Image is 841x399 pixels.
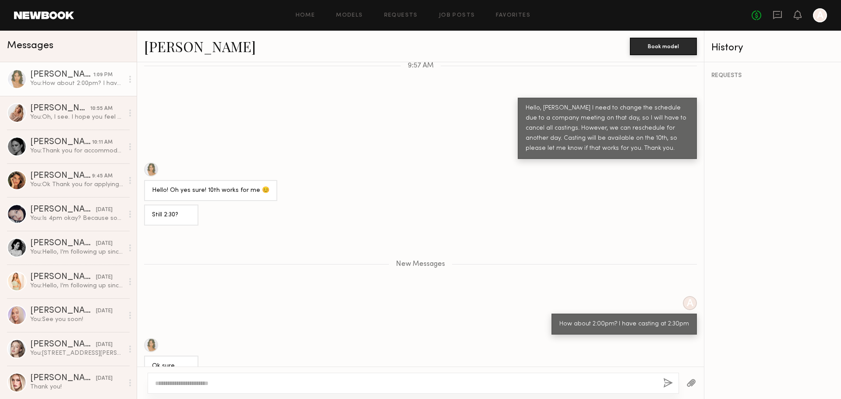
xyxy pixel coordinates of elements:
div: You: Hello, I’m following up since I haven’t received a response from you. I would appreciate it ... [30,282,124,290]
div: 9:45 AM [92,172,113,180]
div: [PERSON_NAME] [30,205,96,214]
a: Models [336,13,363,18]
div: [DATE] [96,374,113,383]
a: Favorites [496,13,530,18]
div: [PERSON_NAME] [30,273,96,282]
a: Home [296,13,315,18]
div: 1:09 PM [93,71,113,79]
div: [PERSON_NAME] [30,239,96,248]
div: [DATE] [96,273,113,282]
div: [DATE] [96,307,113,315]
div: Thank you! [30,383,124,391]
button: Book model [630,38,697,55]
a: Book model [630,42,697,49]
div: Ok sure [152,361,191,371]
a: Requests [384,13,418,18]
a: [PERSON_NAME] [144,37,256,56]
div: [PERSON_NAME] [30,374,96,383]
div: You: [STREET_ADDRESS][PERSON_NAME]. You are scheduled for casting [DATE] 3pm See you then. [30,349,124,357]
a: Job Posts [439,13,475,18]
div: You: Hello, I’m following up since I haven’t received a response from you. I would appreciate it ... [30,248,124,256]
div: [PERSON_NAME] [30,71,93,79]
div: Still 2:30? [152,210,191,220]
div: 10:55 AM [90,105,113,113]
div: REQUESTS [711,73,834,79]
div: Hello! Oh yes sure! 10th works for me 😊 [152,186,269,196]
span: New Messages [396,261,445,268]
div: Hello, [PERSON_NAME] I need to change the schedule due to a company meeting on that day, so I wil... [526,103,689,154]
div: [PERSON_NAME] [30,340,96,349]
div: You: How about 2:00pm? I have casting at 2:30pm [30,79,124,88]
div: [PERSON_NAME] [30,138,92,147]
div: 10:11 AM [92,138,113,147]
div: [PERSON_NAME] [30,104,90,113]
div: You: Ok Thank you for applying, have a great day. [30,180,124,189]
div: [DATE] [96,240,113,248]
div: [DATE] [96,341,113,349]
div: You: Thank you for accommodating the sudden change. Then I will schedule you for [DATE] 3pm. Than... [30,147,124,155]
div: [PERSON_NAME] [30,307,96,315]
a: A [813,8,827,22]
div: [PERSON_NAME] [30,172,92,180]
span: 9:57 AM [408,62,434,70]
span: Messages [7,41,53,51]
div: You: Is 4pm okay? Because someone has already taken the 3pm slot on the 7th. [30,214,124,222]
div: How about 2:00pm? I have casting at 2:30pm [559,319,689,329]
div: [DATE] [96,206,113,214]
div: You: See you soon! [30,315,124,324]
div: You: Oh, I see. I hope you feel better. I can schedule you for [DATE] 4pm. Does that work for you? [30,113,124,121]
div: History [711,43,834,53]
